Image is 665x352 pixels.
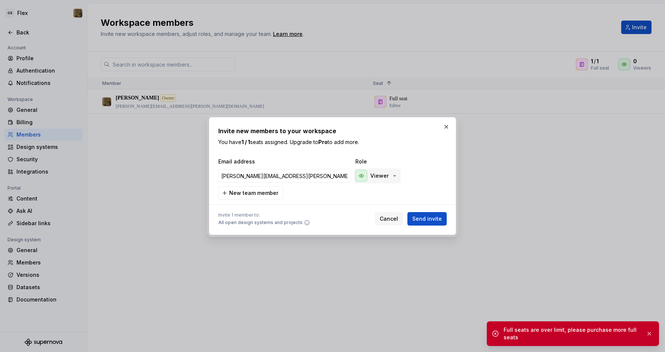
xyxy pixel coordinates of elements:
[218,138,447,146] p: You have seats assigned. Upgrade to to add more.
[355,158,430,165] span: Role
[412,215,442,223] span: Send invite
[318,139,328,145] b: Pro
[370,172,389,180] p: Viewer
[407,212,447,226] button: Send invite
[218,158,352,165] span: Email address
[504,326,640,341] div: Full seats are over limit, please purchase more full seats
[354,168,401,183] button: Viewer
[218,186,283,200] button: New team member
[229,189,278,197] span: New team member
[242,139,250,145] b: 1 / 1
[218,126,447,135] h2: Invite new members to your workspace
[218,220,303,226] span: All open design systems and projects
[218,212,310,218] span: Invite 1 member to:
[380,215,398,223] span: Cancel
[375,212,403,226] button: Cancel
